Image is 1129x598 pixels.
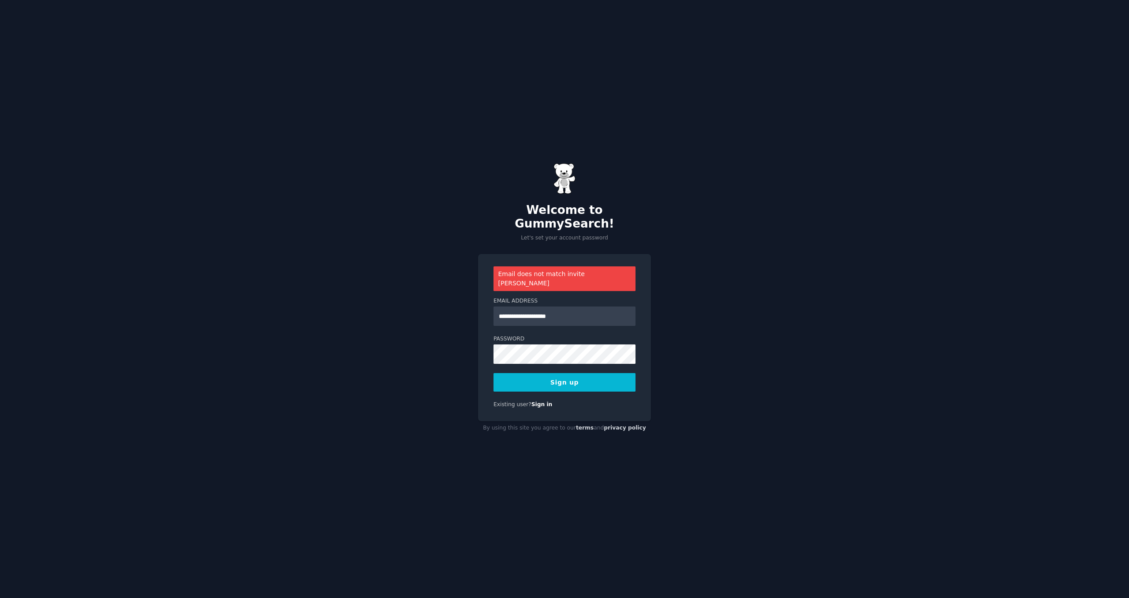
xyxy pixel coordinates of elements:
button: Sign up [493,373,636,392]
label: Email Address [493,297,636,305]
h2: Welcome to GummySearch! [478,203,651,231]
p: Let's set your account password [478,234,651,242]
a: privacy policy [604,425,646,431]
div: By using this site you agree to our and [478,421,651,435]
a: terms [576,425,594,431]
label: Password [493,335,636,343]
div: Email does not match invite [PERSON_NAME] [493,266,636,291]
img: Gummy Bear [553,163,576,194]
span: Existing user? [493,401,531,407]
a: Sign in [531,401,553,407]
